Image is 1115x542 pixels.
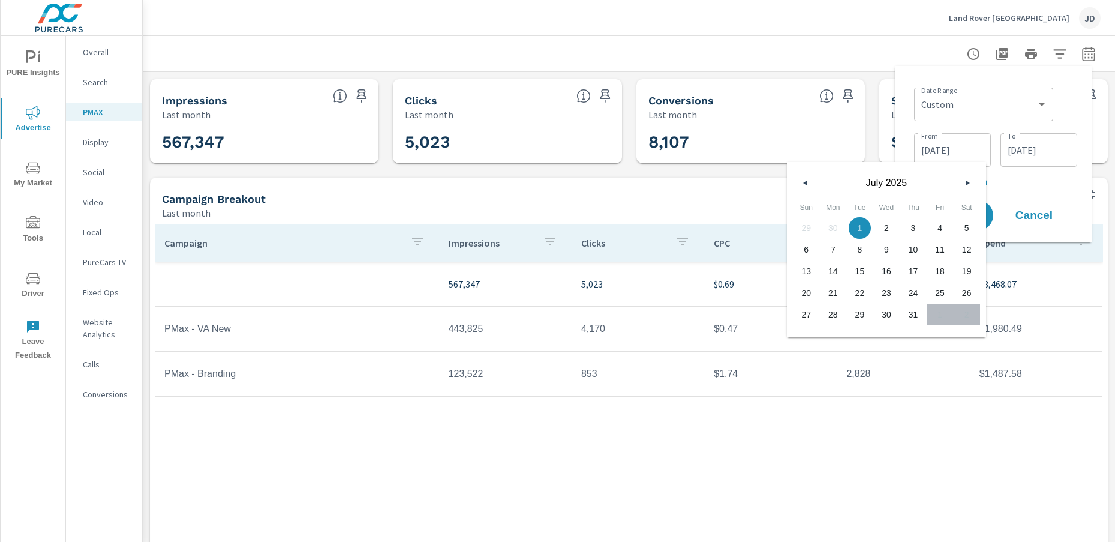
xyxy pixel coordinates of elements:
[576,89,591,103] span: The number of times an ad was clicked by a consumer.
[837,359,969,389] td: 2,828
[439,314,572,344] td: 443,825
[801,304,811,325] span: 27
[1019,42,1043,66] button: Print Report
[857,217,862,239] span: 1
[352,86,371,106] span: Save this to your personalized report
[911,217,916,239] span: 3
[1048,42,1072,66] button: Apply Filters
[4,216,62,245] span: Tools
[900,217,927,239] button: 3
[820,239,847,260] button: 7
[66,163,142,181] div: Social
[855,304,865,325] span: 29
[815,178,958,188] span: July 2025
[979,237,1064,249] p: Spend
[714,277,827,291] p: $0.69
[4,271,62,301] span: Driver
[83,286,133,298] p: Fixed Ops
[846,198,873,217] span: Tue
[804,239,809,260] span: 6
[704,359,837,389] td: $1.74
[962,282,972,304] span: 26
[405,94,437,107] h5: Clicks
[953,217,980,239] button: 5
[979,277,1093,291] p: $3,468.07
[162,107,211,122] p: Last month
[935,260,945,282] span: 18
[828,282,838,304] span: 21
[914,174,1077,188] p: + Add comparison
[828,304,838,325] span: 28
[937,217,942,239] span: 4
[83,226,133,238] p: Local
[935,282,945,304] span: 25
[846,260,873,282] button: 15
[909,282,918,304] span: 24
[333,89,347,103] span: The number of times an ad was shown on your behalf.
[164,237,401,249] p: Campaign
[793,198,820,217] span: Sun
[405,132,609,152] h3: 5,023
[66,43,142,61] div: Overall
[66,133,142,151] div: Display
[83,316,133,340] p: Website Analytics
[900,198,927,217] span: Thu
[83,106,133,118] p: PMAX
[66,253,142,271] div: PureCars TV
[838,86,858,106] span: Save this to your personalized report
[927,239,954,260] button: 11
[66,283,142,301] div: Fixed Ops
[572,314,704,344] td: 4,170
[1077,42,1101,66] button: Select Date Range
[66,103,142,121] div: PMAX
[962,239,972,260] span: 12
[66,223,142,241] div: Local
[581,237,666,249] p: Clicks
[820,198,847,217] span: Mon
[882,260,891,282] span: 16
[900,304,927,325] button: 31
[801,282,811,304] span: 20
[66,313,142,343] div: Website Analytics
[882,282,891,304] span: 23
[927,282,954,304] button: 25
[704,314,837,344] td: $0.47
[884,239,889,260] span: 9
[83,136,133,148] p: Display
[927,217,954,239] button: 4
[1079,7,1101,29] div: JD
[596,86,615,106] span: Save this to your personalized report
[820,282,847,304] button: 21
[801,260,811,282] span: 13
[162,193,266,205] h5: Campaign Breakout
[964,217,969,239] span: 5
[83,166,133,178] p: Social
[155,314,439,344] td: PMax - VA New
[820,304,847,325] button: 28
[4,161,62,190] span: My Market
[831,239,836,260] span: 7
[648,132,853,152] h3: 8,107
[970,314,1102,344] td: $1,980.49
[891,94,924,107] h5: Spend
[909,260,918,282] span: 17
[155,359,439,389] td: PMax - Branding
[4,50,62,80] span: PURE Insights
[1,36,65,367] div: nav menu
[873,304,900,325] button: 30
[884,217,889,239] span: 2
[572,359,704,389] td: 853
[855,282,865,304] span: 22
[900,282,927,304] button: 24
[891,132,1096,152] h3: $3,468
[83,196,133,208] p: Video
[927,198,954,217] span: Fri
[873,260,900,282] button: 16
[891,107,940,122] p: Last month
[83,76,133,88] p: Search
[873,217,900,239] button: 2
[820,260,847,282] button: 14
[1010,210,1058,221] span: Cancel
[953,282,980,304] button: 26
[66,193,142,211] div: Video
